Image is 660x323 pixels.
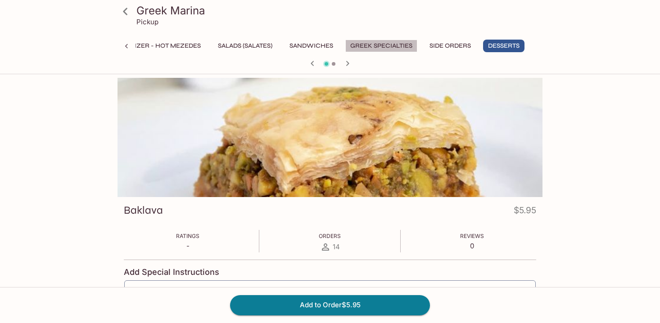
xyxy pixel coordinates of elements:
button: Greek Specialties [345,40,417,52]
p: 0 [460,242,484,250]
p: Pickup [136,18,158,26]
button: Add to Order$5.95 [230,295,430,315]
p: - [176,242,199,250]
span: Ratings [176,233,199,239]
span: 14 [333,242,340,251]
button: Side Orders [425,40,476,52]
button: Desserts [483,40,524,52]
h4: Add Special Instructions [124,267,536,277]
button: Appetizer - Hot Mezedes [110,40,206,52]
h4: $5.95 [514,203,536,221]
button: Sandwiches [285,40,338,52]
span: Reviews [460,233,484,239]
h3: Baklava [124,203,163,217]
div: Baklava [118,78,542,197]
span: Orders [319,233,341,239]
button: Salads (Salates) [213,40,277,52]
h3: Greek Marina [136,4,539,18]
